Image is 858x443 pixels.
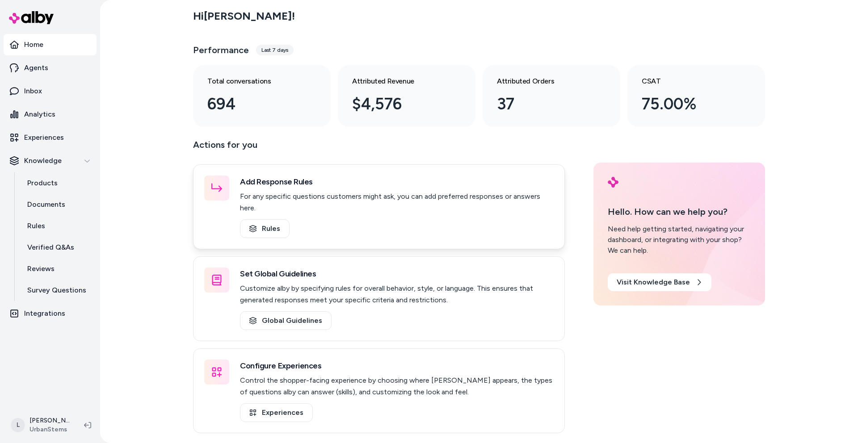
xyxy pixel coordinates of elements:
a: Total conversations 694 [193,65,331,127]
p: Agents [24,63,48,73]
p: Products [27,178,58,188]
a: Survey Questions [18,280,97,301]
a: Verified Q&As [18,237,97,258]
img: alby Logo [608,177,618,188]
h3: Attributed Revenue [352,76,447,87]
p: For any specific questions customers might ask, you can add preferred responses or answers here. [240,191,554,214]
p: Home [24,39,43,50]
p: [PERSON_NAME] [29,416,70,425]
h2: Hi [PERSON_NAME] ! [193,9,295,23]
a: Attributed Orders 37 [483,65,620,127]
h3: Set Global Guidelines [240,267,554,280]
h3: Total conversations [207,76,302,87]
div: $4,576 [352,92,447,116]
div: Need help getting started, navigating your dashboard, or integrating with your shop? We can help. [608,224,751,256]
a: Documents [18,194,97,215]
p: Hello. How can we help you? [608,205,751,218]
p: Rules [27,221,45,231]
p: Survey Questions [27,285,86,296]
a: Reviews [18,258,97,280]
a: Rules [240,219,290,238]
div: 37 [497,92,592,116]
a: Visit Knowledge Base [608,273,711,291]
div: 694 [207,92,302,116]
button: Knowledge [4,150,97,171]
a: CSAT 75.00% [627,65,765,127]
p: Reviews [27,263,55,274]
a: Experiences [4,127,97,148]
h3: Performance [193,44,249,56]
span: UrbanStems [29,425,70,434]
p: Control the shopper-facing experience by choosing where [PERSON_NAME] appears, the types of quest... [240,375,554,398]
a: Integrations [4,303,97,324]
a: Attributed Revenue $4,576 [338,65,475,127]
a: Inbox [4,80,97,102]
p: Customize alby by specifying rules for overall behavior, style, or language. This ensures that ge... [240,283,554,306]
span: L [11,418,25,432]
img: alby Logo [9,11,54,24]
div: 75.00% [642,92,736,116]
p: Verified Q&As [27,242,74,253]
p: Experiences [24,132,64,143]
p: Knowledge [24,155,62,166]
a: Products [18,172,97,194]
div: Last 7 days [256,45,294,55]
a: Agents [4,57,97,79]
p: Analytics [24,109,55,120]
p: Inbox [24,86,42,96]
p: Actions for you [193,138,565,159]
button: L[PERSON_NAME]UrbanStems [5,411,77,439]
h3: Configure Experiences [240,359,554,372]
a: Home [4,34,97,55]
a: Rules [18,215,97,237]
h3: Attributed Orders [497,76,592,87]
p: Integrations [24,308,65,319]
p: Documents [27,199,65,210]
a: Experiences [240,403,313,422]
h3: Add Response Rules [240,176,554,188]
a: Analytics [4,104,97,125]
a: Global Guidelines [240,311,332,330]
h3: CSAT [642,76,736,87]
